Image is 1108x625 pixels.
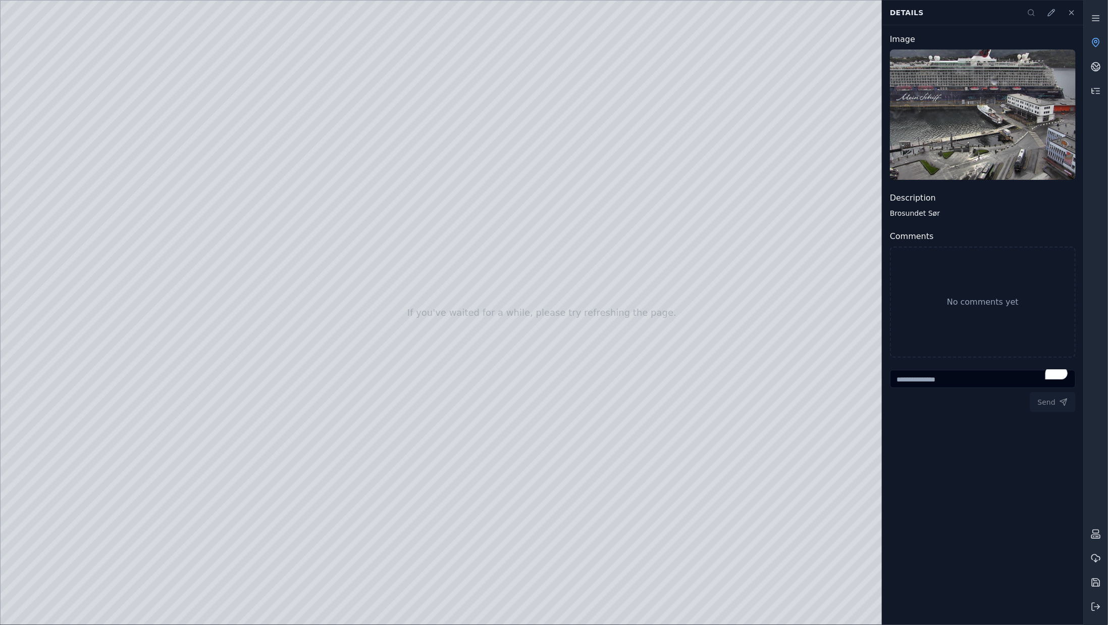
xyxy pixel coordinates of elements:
h3: Comments [890,230,934,243]
div: Details [884,3,1021,22]
p: Brosundet Sør [890,208,940,218]
h3: Description [890,192,936,204]
div: No comments yet [890,247,1076,358]
h3: Image [890,33,915,45]
textarea: To enrich screen reader interactions, please activate Accessibility in Grammarly extension settings [890,370,1076,388]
